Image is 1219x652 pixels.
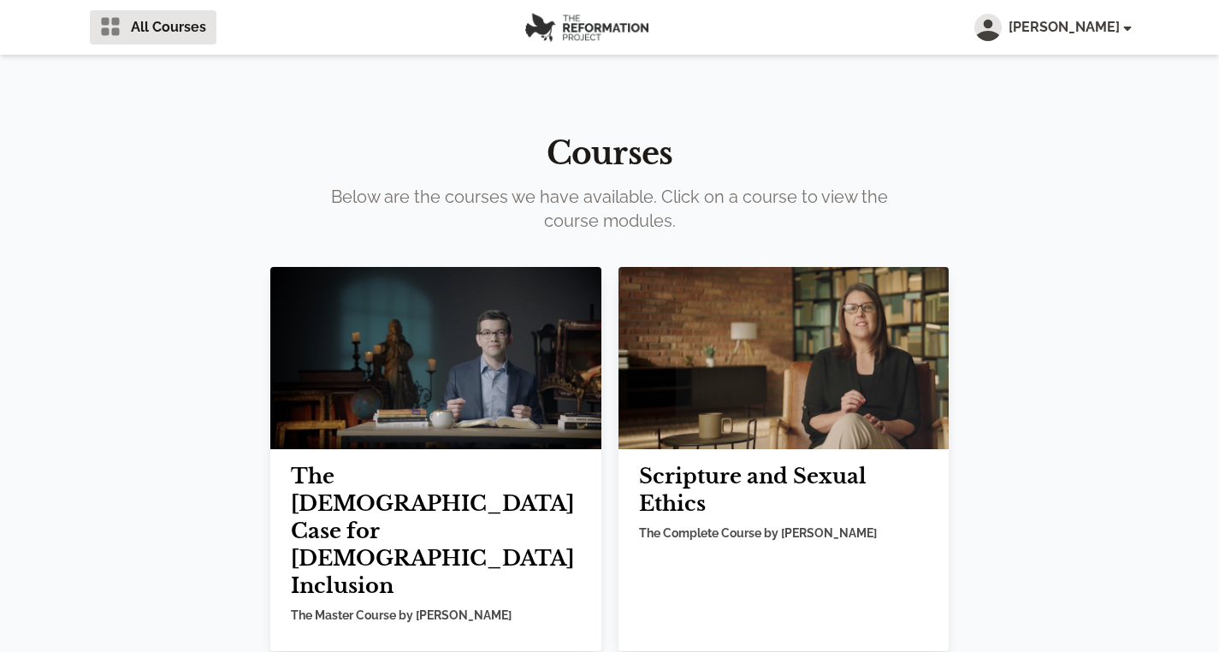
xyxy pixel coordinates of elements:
a: All Courses [90,10,216,44]
img: logo.png [525,13,648,42]
h2: Courses [62,137,1157,171]
h5: The Master Course by [PERSON_NAME] [291,607,581,624]
p: Below are the courses we have available. Click on a course to view the course modules. [323,185,897,233]
span: All Courses [131,17,206,38]
img: Mountain [270,267,601,449]
img: Mountain [618,267,950,449]
h2: The [DEMOGRAPHIC_DATA] Case for [DEMOGRAPHIC_DATA] Inclusion [291,463,581,600]
button: [PERSON_NAME] [974,14,1130,41]
h2: Scripture and Sexual Ethics [639,463,929,518]
span: [PERSON_NAME] [1009,17,1130,38]
h5: The Complete Course by [PERSON_NAME] [639,525,929,542]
